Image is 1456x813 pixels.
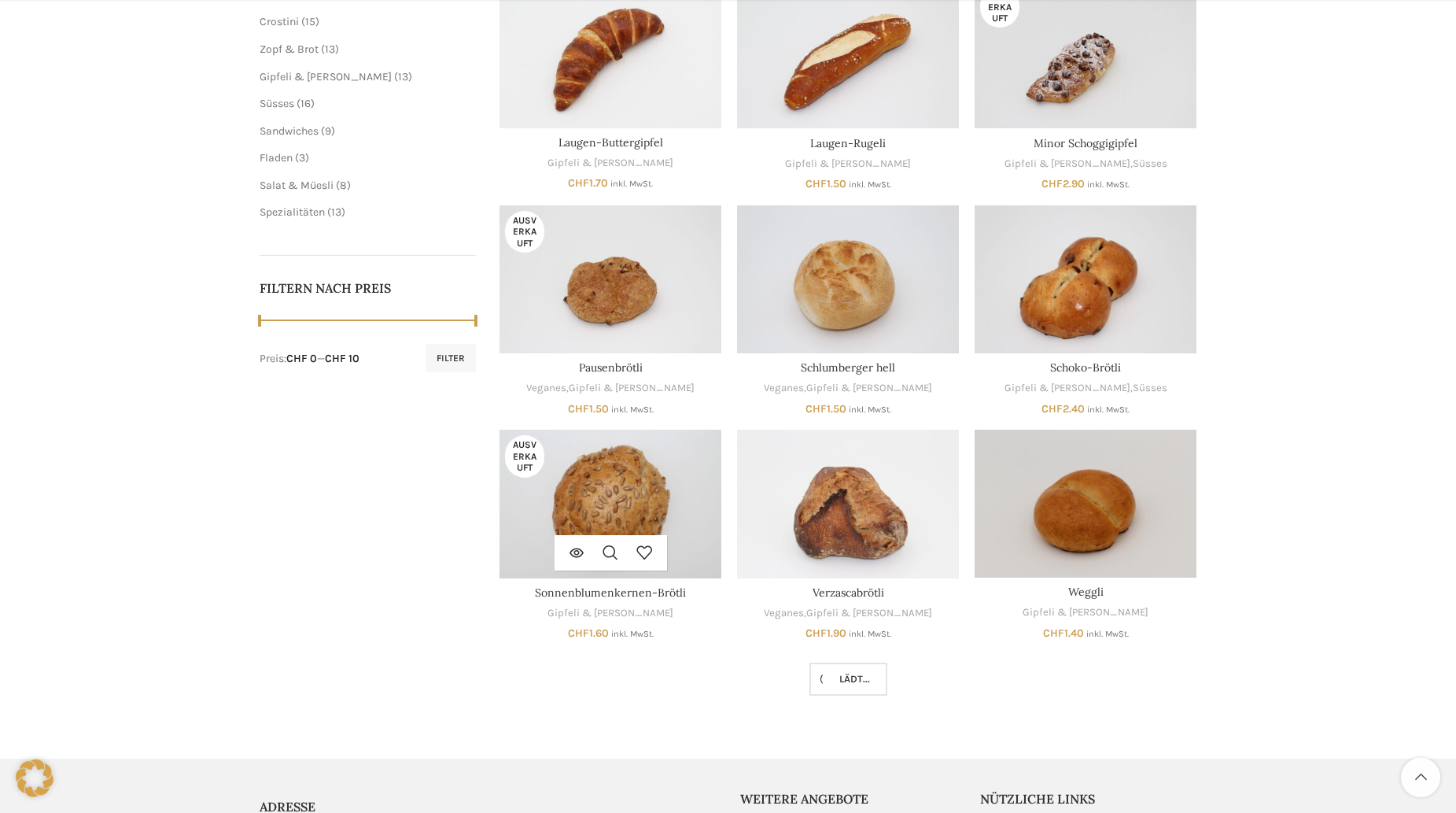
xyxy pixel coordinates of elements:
[325,352,359,365] span: CHF 10
[260,279,477,297] h5: Filtern nach Preis
[737,606,959,621] div: ,
[764,606,804,621] a: Veganes
[547,156,673,171] a: Gipfeli & [PERSON_NAME]
[325,124,331,138] span: 9
[568,176,608,190] bdi: 1.70
[610,179,653,189] small: inkl. MwSt.
[813,586,884,600] a: Verzascabrötli
[560,535,594,571] a: Lese mehr über „Sonnenblumenkernen-Brötli“
[810,136,886,150] a: Laugen-Rugeli
[849,629,891,639] small: inkl. MwSt.
[499,205,721,353] a: Pausenbrötli
[300,97,311,110] span: 16
[1133,157,1167,172] a: Süsses
[340,179,347,192] span: 8
[299,151,305,164] span: 3
[805,402,827,416] span: CHF
[426,344,476,372] button: Filter
[499,381,721,396] div: ,
[325,42,335,56] span: 13
[611,629,654,639] small: inkl. MwSt.
[260,351,359,367] div: Preis: —
[260,42,319,56] a: Zopf & Brot
[398,70,408,83] span: 13
[568,402,589,416] span: CHF
[260,15,299,28] a: Crostini
[499,430,721,578] a: Sonnenblumenkernen-Brötli
[260,205,325,219] a: Spezialitäten
[260,70,392,83] a: Gipfeli & [PERSON_NAME]
[805,626,827,640] span: CHF
[1087,179,1130,190] small: inkl. MwSt.
[505,435,544,477] span: Ausverkauft
[1041,402,1085,416] bdi: 2.40
[1004,157,1130,172] a: Gipfeli & [PERSON_NAME]
[1133,381,1167,396] a: Süsses
[1401,758,1440,797] a: Scroll to top button
[827,673,870,686] span: Lädt...
[805,402,846,416] bdi: 1.50
[980,790,1197,807] h5: Nützliche Links
[286,352,317,365] span: CHF 0
[331,205,341,219] span: 13
[1043,626,1064,640] span: CHF
[260,124,319,138] a: Sandwiches
[305,15,315,28] span: 15
[1041,177,1063,190] span: CHF
[806,606,932,621] a: Gipfeli & [PERSON_NAME]
[805,177,846,190] bdi: 1.50
[1068,585,1104,599] a: Weggli
[975,157,1196,172] div: ,
[260,179,334,192] a: Salat & Müesli
[975,205,1196,353] a: Schoko-Brötli
[737,205,959,353] a: Schlumberger hell
[975,430,1196,578] a: Weggli
[849,405,891,415] small: inkl. MwSt.
[1086,629,1129,639] small: inkl. MwSt.
[579,360,643,375] a: Pausenbrötli
[535,586,686,600] a: Sonnenblumenkernen-Brötli
[505,211,544,253] span: Ausverkauft
[611,405,654,415] small: inkl. MwSt.
[805,626,846,640] bdi: 1.90
[568,626,609,640] bdi: 1.60
[569,381,695,396] a: Gipfeli & [PERSON_NAME]
[806,381,932,396] a: Gipfeli & [PERSON_NAME]
[805,177,827,190] span: CHF
[1041,402,1063,416] span: CHF
[849,179,891,190] small: inkl. MwSt.
[568,176,589,190] span: CHF
[975,381,1196,396] div: ,
[1041,177,1085,190] bdi: 2.90
[1004,381,1130,396] a: Gipfeli & [PERSON_NAME]
[260,151,293,164] a: Fladen
[737,430,959,578] a: Verzascabrötli
[801,360,895,375] a: Schlumberger hell
[1043,626,1084,640] bdi: 1.40
[558,135,663,150] a: Laugen-Buttergipfel
[568,626,589,640] span: CHF
[1023,605,1148,620] a: Gipfeli & [PERSON_NAME]
[1087,405,1130,415] small: inkl. MwSt.
[785,157,911,172] a: Gipfeli & [PERSON_NAME]
[740,790,957,807] h5: Weitere Angebote
[1034,136,1137,150] a: Minor Schoggigipfel
[547,606,673,621] a: Gipfeli & [PERSON_NAME]
[526,381,566,396] a: Veganes
[737,381,959,396] div: ,
[764,381,804,396] a: Veganes
[1050,360,1121,375] a: Schoko-Brötli
[594,535,628,571] a: Schnellansicht
[260,97,294,110] a: Süsses
[568,402,609,416] bdi: 1.50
